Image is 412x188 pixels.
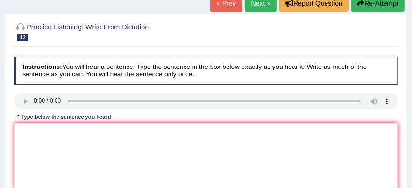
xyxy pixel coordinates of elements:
div: * Type below the sentence you heard [14,113,114,121]
h2: Practice Listening: Write From Dictation [14,21,252,41]
span: 12 [17,34,28,41]
h4: You will hear a sentence. Type the sentence in the box below exactly as you hear it. Write as muc... [14,57,398,84]
b: Instructions: [22,63,62,70]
